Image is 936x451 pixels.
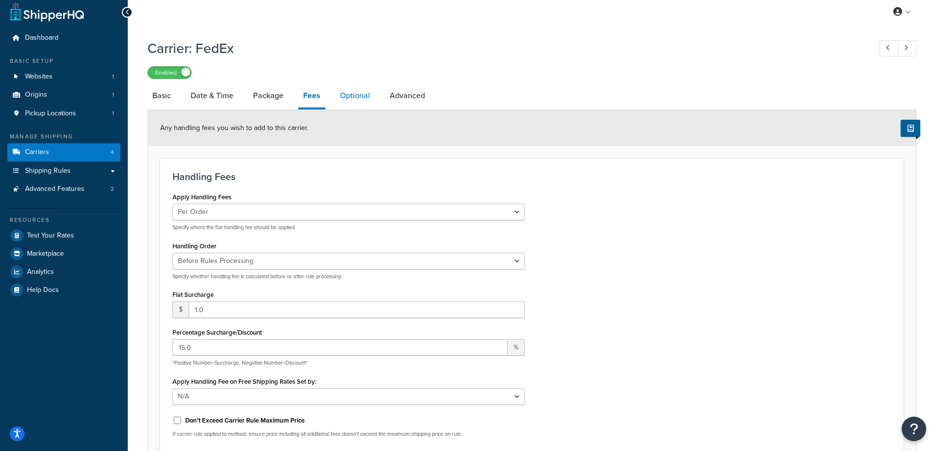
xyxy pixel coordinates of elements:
[25,167,71,175] span: Shipping Rules
[25,73,53,81] span: Websites
[172,242,217,250] label: Handling Order
[7,162,120,180] a: Shipping Rules
[172,193,231,201] label: Apply Handling Fees
[112,91,114,99] span: 1
[25,34,58,42] span: Dashboard
[185,416,305,425] label: Don't Exceed Carrier Rule Maximum Price
[172,430,525,438] p: If carrier rule applied to method, ensure price including all additional fees doesn't exceed the ...
[172,273,525,280] p: Specify whether handling fee is calculated before or after rule processing
[27,232,74,240] span: Test Your Rates
[27,250,64,258] span: Marketplace
[7,105,120,123] li: Pickup Locations
[7,86,120,104] a: Origins1
[172,378,316,385] label: Apply Handling Fee on Free Shipping Rates Set by:
[147,39,861,58] h1: Carrier: FedEx
[385,84,430,107] a: Advanced
[25,148,49,157] span: Carriers
[7,133,120,141] div: Manage Shipping
[160,123,309,133] span: Any handling fees you wish to add to this carrier.
[298,84,325,109] a: Fees
[172,359,525,367] p: *Positive Number=Surcharge, Negative Number=Discount*
[901,120,920,137] button: Show Help Docs
[248,84,288,107] a: Package
[7,143,120,161] li: Carriers
[111,148,114,157] span: 4
[27,286,59,294] span: Help Docs
[112,73,114,81] span: 1
[147,84,176,107] a: Basic
[172,329,262,336] label: Percentage Surcharge/Discount
[148,67,191,79] label: Enabled
[25,109,76,118] span: Pickup Locations
[111,185,114,193] span: 2
[7,180,120,198] li: Advanced Features
[25,91,47,99] span: Origins
[7,57,120,65] div: Basic Setup
[186,84,238,107] a: Date & Time
[172,291,214,298] label: Flat Surcharge
[7,68,120,86] a: Websites1
[7,227,120,244] a: Test Your Rates
[172,171,891,182] h3: Handling Fees
[25,185,85,193] span: Advanced Features
[172,301,189,318] span: $
[508,339,525,356] span: %
[7,281,120,299] a: Help Docs
[27,268,54,276] span: Analytics
[898,40,917,56] a: Next Record
[7,68,120,86] li: Websites
[7,143,120,161] a: Carriers4
[7,216,120,224] div: Resources
[7,29,120,47] a: Dashboard
[7,86,120,104] li: Origins
[172,224,525,231] p: Specify where the flat handling fee should be applied
[112,109,114,118] span: 1
[7,263,120,281] a: Analytics
[335,84,375,107] a: Optional
[7,105,120,123] a: Pickup Locations1
[879,40,899,56] a: Previous Record
[902,417,926,441] button: Open Resource Center
[7,180,120,198] a: Advanced Features2
[7,245,120,263] a: Marketplace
